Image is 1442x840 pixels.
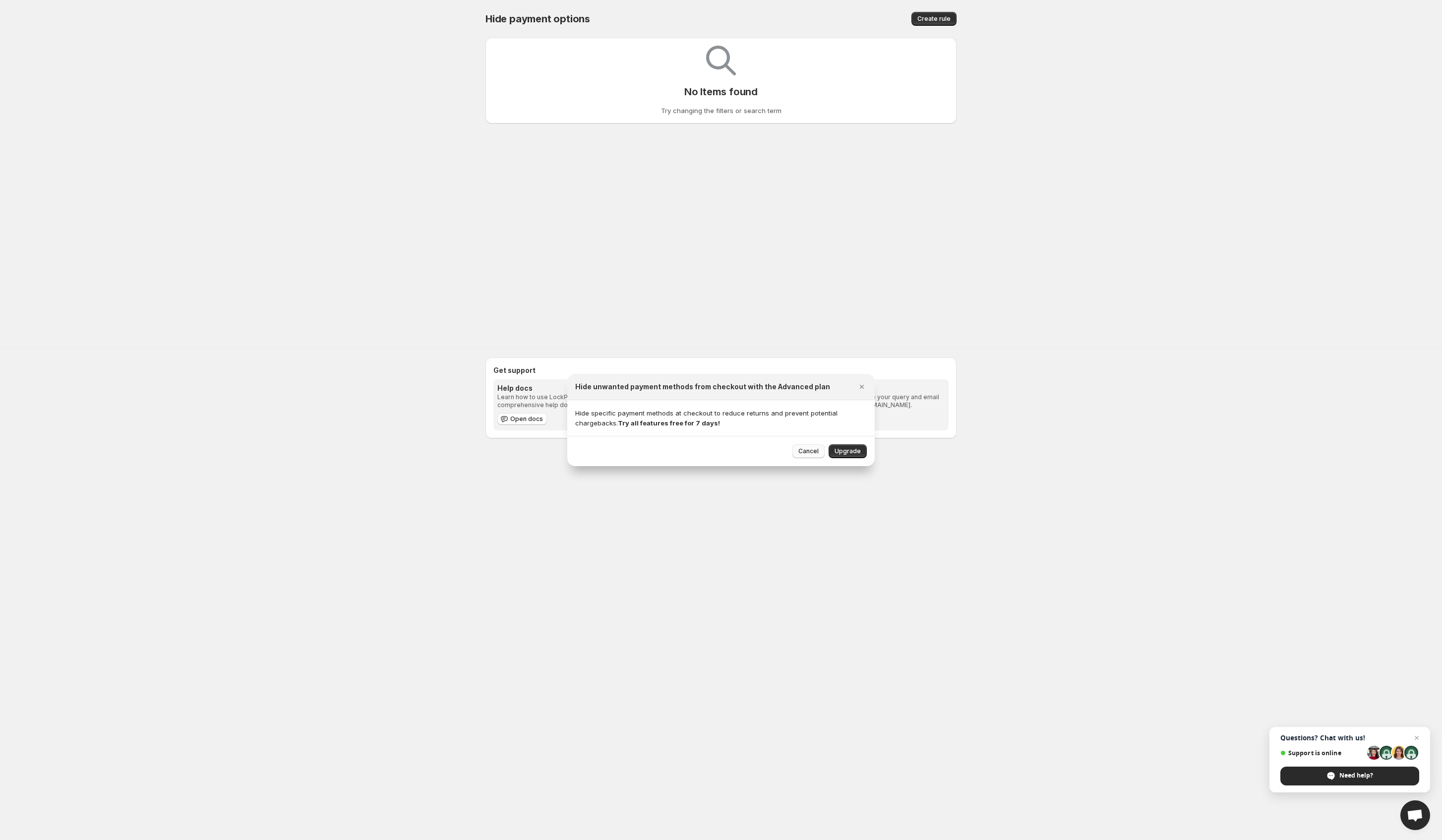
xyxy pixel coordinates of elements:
span: Cancel [798,447,819,455]
span: Need help? [1339,771,1373,780]
span: Support is online [1280,749,1364,757]
span: Upgrade [835,447,861,455]
button: Upgrade [829,444,867,458]
p: Hide specific payment methods at checkout to reduce returns and prevent potential chargebacks. [575,408,867,428]
button: Close [855,380,869,394]
h2: Hide unwanted payment methods from checkout with the Advanced plan [575,382,830,392]
span: Questions? Chat with us! [1280,734,1419,742]
span: Need help? [1280,767,1419,785]
a: Open chat [1400,800,1430,830]
strong: Try all features free for 7 days! [618,419,720,427]
button: Cancel [792,444,825,458]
